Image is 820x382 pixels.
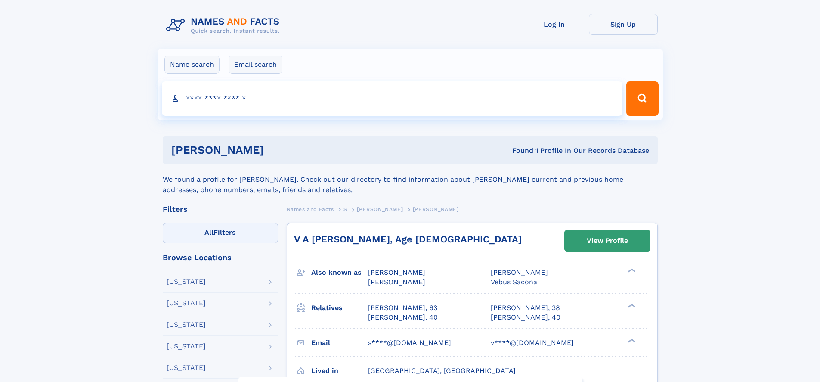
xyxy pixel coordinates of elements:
[626,338,636,343] div: ❯
[368,268,425,276] span: [PERSON_NAME]
[163,205,278,213] div: Filters
[167,321,206,328] div: [US_STATE]
[368,366,516,375] span: [GEOGRAPHIC_DATA], [GEOGRAPHIC_DATA]
[491,303,560,313] a: [PERSON_NAME], 38
[163,254,278,261] div: Browse Locations
[229,56,282,74] label: Email search
[491,278,537,286] span: Vebus Sacona
[388,146,649,155] div: Found 1 Profile In Our Records Database
[357,206,403,212] span: [PERSON_NAME]
[520,14,589,35] a: Log In
[167,343,206,350] div: [US_STATE]
[343,206,347,212] span: S
[163,223,278,243] label: Filters
[626,268,636,273] div: ❯
[311,335,368,350] h3: Email
[311,301,368,315] h3: Relatives
[626,303,636,308] div: ❯
[294,234,522,245] a: V A [PERSON_NAME], Age [DEMOGRAPHIC_DATA]
[311,265,368,280] h3: Also known as
[491,268,548,276] span: [PERSON_NAME]
[171,145,388,155] h1: [PERSON_NAME]
[343,204,347,214] a: S
[565,230,650,251] a: View Profile
[167,300,206,307] div: [US_STATE]
[413,206,459,212] span: [PERSON_NAME]
[311,363,368,378] h3: Lived in
[491,313,560,322] a: [PERSON_NAME], 40
[368,278,425,286] span: [PERSON_NAME]
[587,231,628,251] div: View Profile
[162,81,623,116] input: search input
[368,313,438,322] a: [PERSON_NAME], 40
[164,56,220,74] label: Name search
[589,14,658,35] a: Sign Up
[626,81,658,116] button: Search Button
[167,364,206,371] div: [US_STATE]
[368,303,437,313] a: [PERSON_NAME], 63
[163,164,658,195] div: We found a profile for [PERSON_NAME]. Check out our directory to find information about [PERSON_N...
[204,228,214,236] span: All
[287,204,334,214] a: Names and Facts
[163,14,287,37] img: Logo Names and Facts
[357,204,403,214] a: [PERSON_NAME]
[167,278,206,285] div: [US_STATE]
